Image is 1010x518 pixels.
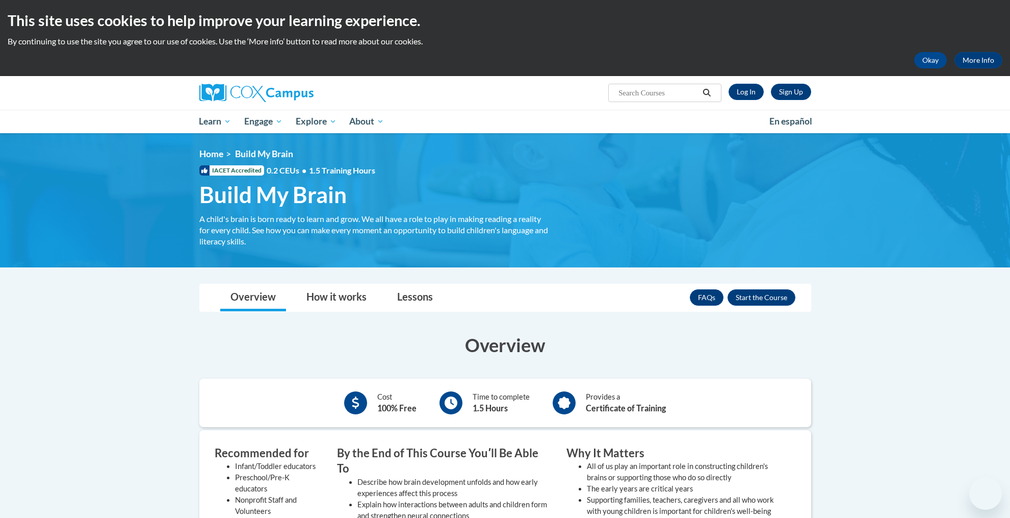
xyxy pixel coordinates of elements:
[699,87,714,99] button: Search
[337,446,551,477] h3: By the End of This Course Youʹll Be Able To
[617,87,699,99] input: Search Courses
[184,110,826,133] div: Main menu
[193,110,238,133] a: Learn
[914,52,947,68] button: Okay
[235,472,322,495] li: Preschool/Pre-K educators
[244,115,282,128] span: Engage
[8,10,1002,31] h2: This site uses cookies to help improve your learning experience.
[235,461,322,472] li: Infant/Toddler educators
[349,115,384,128] span: About
[763,111,819,132] a: En español
[587,483,781,495] li: The early years are critical years
[690,289,723,306] a: FAQs
[267,165,375,176] span: 0.2 CEUs
[387,284,443,311] a: Lessons
[215,446,322,461] h3: Recommended for
[199,165,264,176] span: IACET Accredited
[289,110,343,133] a: Explore
[238,110,289,133] a: Engage
[473,391,530,414] div: Time to complete
[199,84,393,102] a: Cox Campus
[235,149,293,159] span: Build My Brain
[199,181,347,208] span: Build My Brain
[969,477,1002,510] iframe: Button to launch messaging window
[566,446,781,461] h3: Why It Matters
[296,115,336,128] span: Explore
[296,284,377,311] a: How it works
[377,391,417,414] div: Cost
[199,84,314,102] img: Cox Campus
[954,52,1002,68] a: More Info
[199,213,551,247] div: A child's brain is born ready to learn and grow. We all have a role to play in making reading a r...
[199,149,223,159] a: Home
[309,165,375,175] span: 1.5 Training Hours
[586,391,666,414] div: Provides a
[8,36,1002,47] p: By continuing to use the site you agree to our use of cookies. Use the ‘More info’ button to read...
[302,165,306,175] span: •
[586,403,666,413] b: Certificate of Training
[473,403,508,413] b: 1.5 Hours
[199,332,811,358] h3: Overview
[343,110,391,133] a: About
[771,84,811,100] a: Register
[769,116,812,127] span: En español
[199,115,231,128] span: Learn
[729,84,764,100] a: Log In
[728,289,795,306] button: Enroll
[587,461,781,483] li: All of us play an important role in constructing children's brains or supporting those who do so ...
[377,403,417,413] b: 100% Free
[220,284,286,311] a: Overview
[235,495,322,517] li: Nonprofit Staff and Volunteers
[357,477,551,499] li: Describe how brain development unfolds and how early experiences affect this process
